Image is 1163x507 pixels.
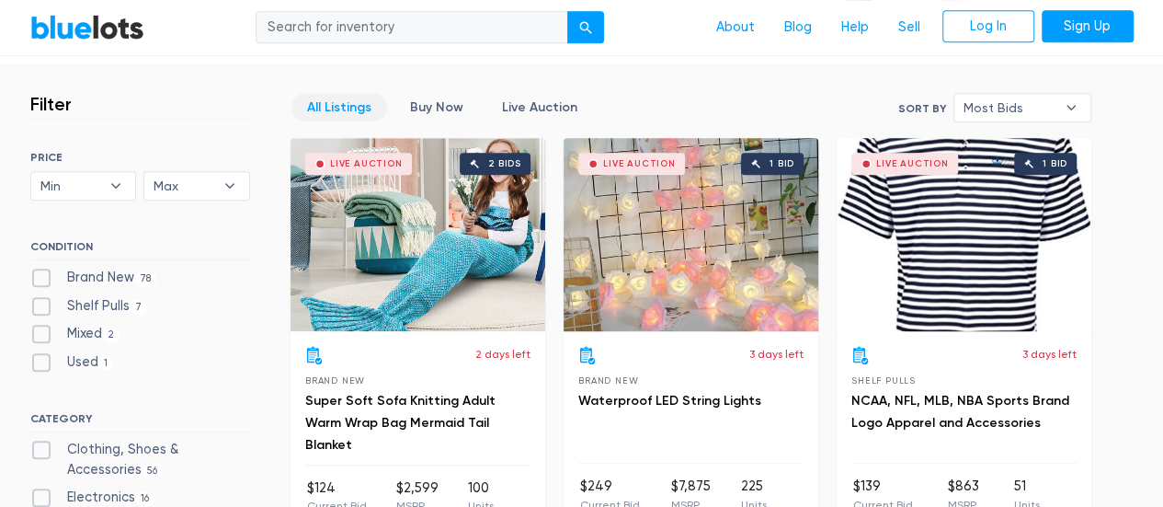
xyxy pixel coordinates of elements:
a: Live Auction 1 bid [564,138,818,331]
a: About [701,10,770,45]
div: Live Auction [603,159,676,168]
p: 3 days left [1022,346,1077,363]
a: Live Auction 2 bids [291,138,545,331]
div: 2 bids [488,159,521,168]
a: Waterproof LED String Lights [578,393,761,409]
label: Brand New [30,268,157,288]
a: Log In [942,10,1034,43]
h6: PRICE [30,151,250,164]
a: Blog [770,10,827,45]
h6: CATEGORY [30,412,250,432]
span: 16 [135,491,155,506]
a: Live Auction [486,93,593,121]
span: 7 [130,300,148,315]
label: Clothing, Shoes & Accessories [30,440,250,479]
label: Used [30,352,114,373]
span: Brand New [305,375,365,386]
a: Sign Up [1042,10,1134,43]
p: 2 days left [475,346,530,363]
h6: CONDITION [30,240,250,260]
p: 3 days left [749,346,804,363]
span: Min [40,172,101,200]
a: Buy Now [394,93,479,121]
label: Mixed [30,324,120,344]
b: ▾ [211,172,249,200]
div: 1 bid [770,159,794,168]
h3: Filter [30,93,72,115]
a: Help [827,10,884,45]
span: Max [154,172,214,200]
span: Most Bids [963,94,1055,121]
span: 56 [142,464,164,478]
span: 2 [102,328,120,343]
a: Live Auction 1 bid [837,138,1091,331]
div: 1 bid [1043,159,1067,168]
a: NCAA, NFL, MLB, NBA Sports Brand Logo Apparel and Accessories [851,393,1069,431]
b: ▾ [97,172,135,200]
span: 1 [98,356,114,371]
span: Shelf Pulls [851,375,916,386]
a: BlueLots [30,14,144,40]
input: Search for inventory [256,11,568,44]
div: Live Auction [876,159,949,168]
label: Shelf Pulls [30,296,148,317]
b: ▾ [1052,94,1090,121]
div: Live Auction [330,159,403,168]
label: Sort By [898,100,946,117]
a: Sell [884,10,935,45]
span: Brand New [578,375,638,386]
a: Super Soft Sofa Knitting Adult Warm Wrap Bag Mermaid Tail Blanket [305,393,496,453]
span: 78 [134,271,157,286]
a: All Listings [291,93,387,121]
